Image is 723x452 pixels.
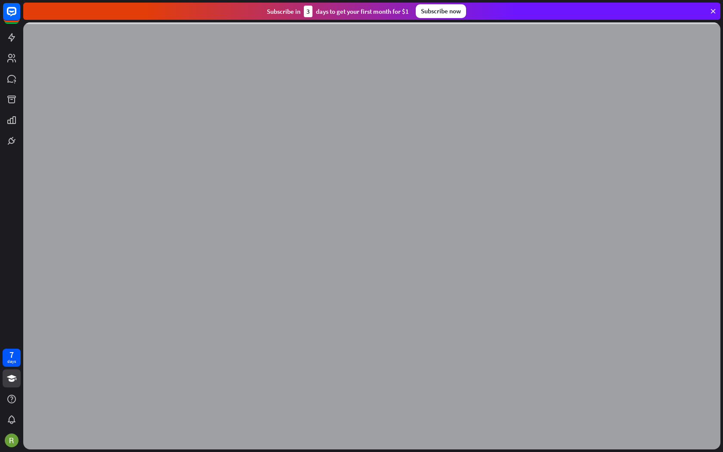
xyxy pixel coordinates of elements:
div: Subscribe now [416,4,466,18]
div: days [7,359,16,365]
div: 7 [9,351,14,359]
div: 3 [304,6,312,17]
div: Subscribe in days to get your first month for $1 [267,6,409,17]
a: 7 days [3,349,21,367]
